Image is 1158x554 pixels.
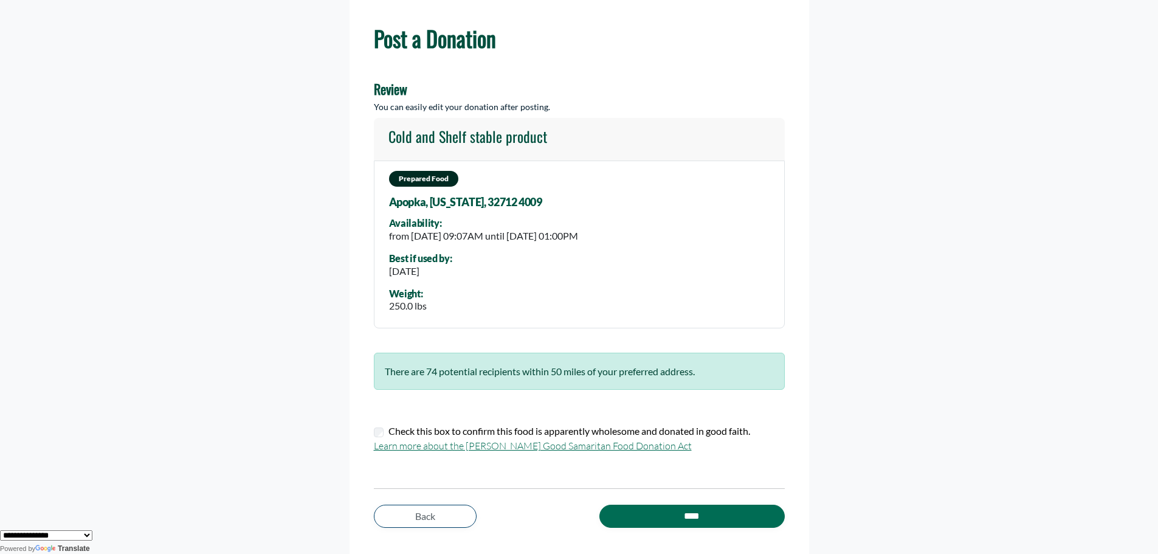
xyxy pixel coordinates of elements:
[35,544,90,553] a: Translate
[374,505,477,528] a: Back
[374,353,785,390] div: There are 74 potential recipients within 50 miles of your preferred address.
[35,545,58,553] img: Google Translate
[388,424,750,438] label: Check this box to confirm this food is apparently wholesome and donated in good faith.
[389,253,452,264] div: Best if used by:
[374,81,785,97] h4: Review
[389,229,578,243] div: from [DATE] 09:07AM until [DATE] 01:00PM
[389,171,458,187] span: Prepared Food
[389,288,427,299] div: Weight:
[374,25,785,51] h1: Post a Donation
[374,102,785,113] h5: You can easily edit your donation after posting.
[389,299,427,313] div: 250.0 lbs
[374,440,692,452] a: Learn more about the [PERSON_NAME] Good Samaritan Food Donation Act
[389,218,578,229] div: Availability:
[389,264,452,279] div: [DATE]
[388,128,547,145] h4: Cold and Shelf stable product
[389,196,542,209] span: Apopka, [US_STATE], 32712 4009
